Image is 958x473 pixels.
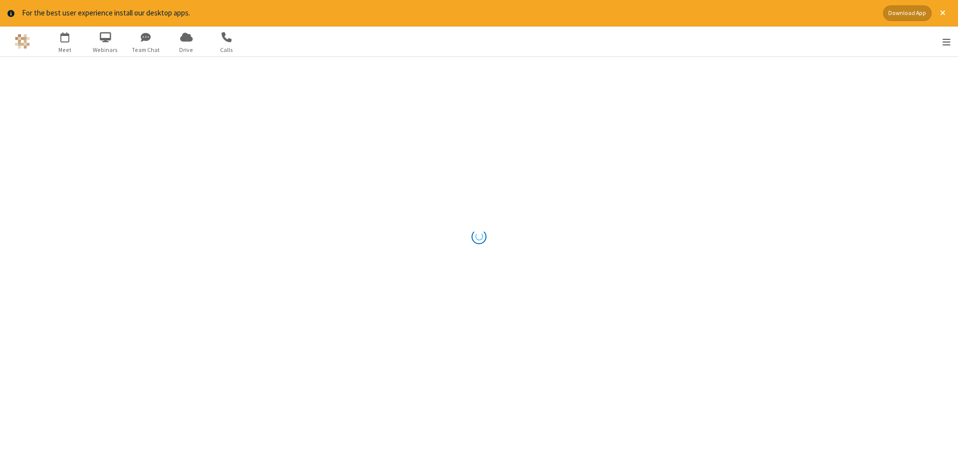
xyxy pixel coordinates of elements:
[22,7,876,19] div: For the best user experience install our desktop apps.
[930,26,958,56] div: Open menu
[168,45,205,54] span: Drive
[46,45,84,54] span: Meet
[933,447,951,466] iframe: Chat
[883,5,932,21] button: Download App
[15,34,30,49] img: QA Selenium DO NOT DELETE OR CHANGE
[3,26,41,56] button: Logo
[208,45,245,54] span: Calls
[127,45,165,54] span: Team Chat
[87,45,124,54] span: Webinars
[935,5,951,21] button: Close alert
